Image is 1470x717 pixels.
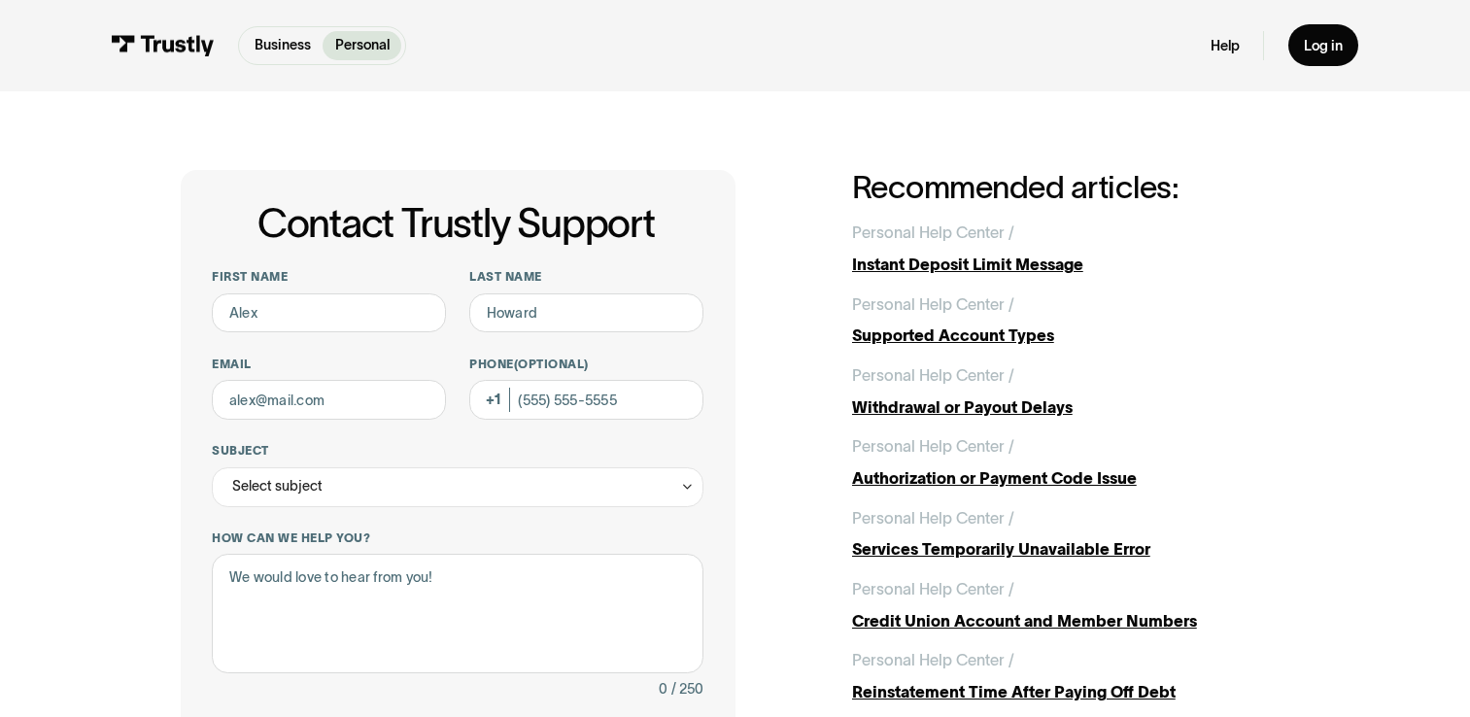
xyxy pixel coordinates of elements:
[232,474,323,497] div: Select subject
[852,363,1289,419] a: Personal Help Center /Withdrawal or Payout Delays
[323,31,400,60] a: Personal
[212,530,702,546] label: How can we help you?
[852,292,1289,348] a: Personal Help Center /Supported Account Types
[852,506,1014,529] div: Personal Help Center /
[852,648,1014,671] div: Personal Help Center /
[852,324,1289,347] div: Supported Account Types
[852,648,1289,703] a: Personal Help Center /Reinstatement Time After Paying Off Debt
[852,577,1014,600] div: Personal Help Center /
[852,363,1014,387] div: Personal Help Center /
[243,31,323,60] a: Business
[852,221,1289,276] a: Personal Help Center /Instant Deposit Limit Message
[852,506,1289,562] a: Personal Help Center /Services Temporarily Unavailable Error
[1288,24,1359,66] a: Log in
[212,293,446,333] input: Alex
[852,434,1014,458] div: Personal Help Center /
[212,269,446,285] label: First name
[514,358,589,370] span: (Optional)
[212,380,446,420] input: alex@mail.com
[469,380,703,420] input: (555) 555-5555
[852,609,1289,632] div: Credit Union Account and Member Numbers
[112,35,215,56] img: Trustly Logo
[1211,37,1240,55] a: Help
[212,467,702,507] div: Select subject
[852,537,1289,561] div: Services Temporarily Unavailable Error
[852,395,1289,419] div: Withdrawal or Payout Delays
[852,577,1289,632] a: Personal Help Center /Credit Union Account and Member Numbers
[659,677,667,700] div: 0
[852,680,1289,703] div: Reinstatement Time After Paying Off Debt
[335,35,390,55] p: Personal
[212,443,702,459] label: Subject
[852,292,1014,316] div: Personal Help Center /
[469,269,703,285] label: Last name
[255,35,311,55] p: Business
[208,202,702,246] h1: Contact Trustly Support
[1304,37,1343,55] div: Log in
[852,221,1014,244] div: Personal Help Center /
[852,466,1289,490] div: Authorization or Payment Code Issue
[212,357,446,372] label: Email
[852,434,1289,490] a: Personal Help Center /Authorization or Payment Code Issue
[469,357,703,372] label: Phone
[469,293,703,333] input: Howard
[852,253,1289,276] div: Instant Deposit Limit Message
[852,170,1289,205] h2: Recommended articles:
[671,677,703,700] div: / 250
